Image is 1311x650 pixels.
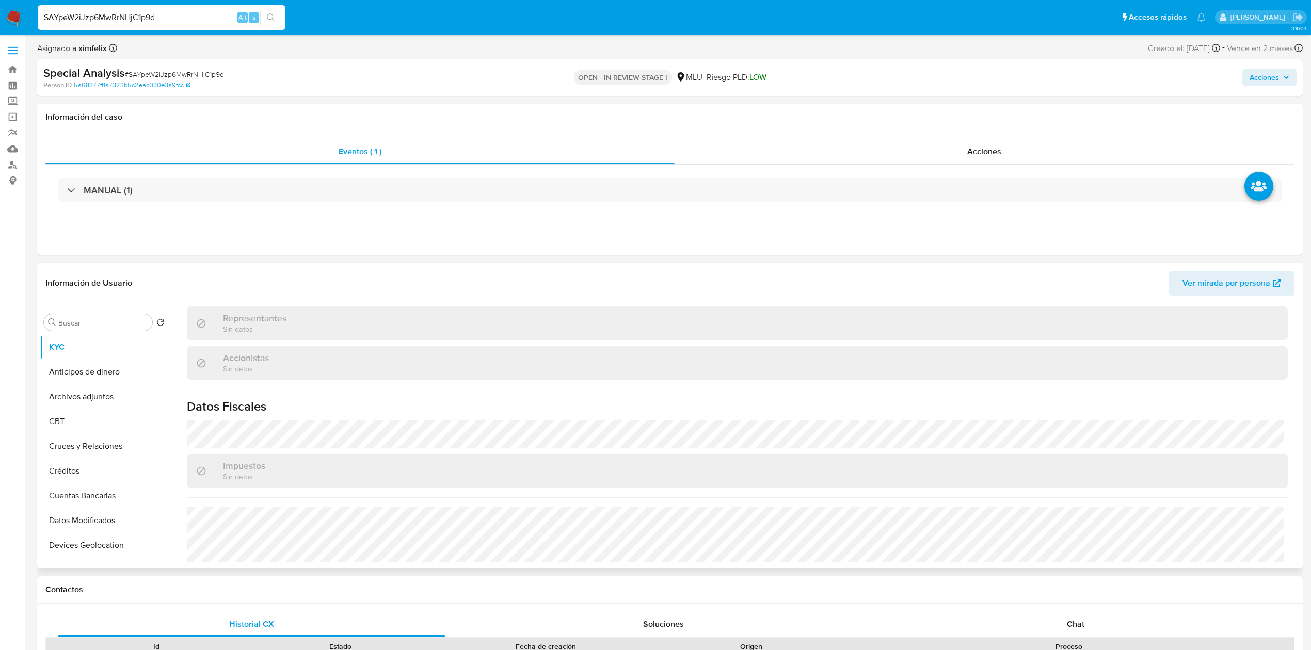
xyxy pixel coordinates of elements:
div: Creado el: [DATE] [1148,41,1220,55]
p: Sin datos [223,324,286,334]
input: Buscar usuario o caso... [38,11,285,24]
div: RepresentantesSin datos [187,306,1288,340]
span: Alt [238,12,247,22]
b: ximfelix [76,42,107,54]
button: Acciones [1242,69,1297,86]
span: Chat [1067,618,1084,630]
span: Soluciones [643,618,684,630]
span: - [1222,41,1225,55]
div: MLU [676,72,702,83]
span: Acciones [967,145,1001,157]
input: Buscar [58,318,148,328]
h1: Información de Usuario [45,278,132,288]
span: Riesgo PLD: [707,72,766,83]
span: Accesos rápidos [1129,12,1187,23]
button: Archivos adjuntos [40,384,169,409]
span: Historial CX [229,618,274,630]
div: AccionistasSin datos [187,346,1288,380]
a: Salir [1292,12,1303,23]
button: Créditos [40,459,169,483]
h3: Accionistas [223,352,269,364]
button: Ver mirada por persona [1169,271,1294,296]
button: Cuentas Bancarias [40,483,169,508]
button: Volver al orden por defecto [156,318,165,330]
b: Person ID [43,80,72,90]
button: Datos Modificados [40,508,169,533]
a: 5a68377ff1a7323b5c2eac030e3a9fcc [74,80,190,90]
h3: Representantes [223,313,286,324]
div: MANUAL (1) [58,178,1282,202]
button: KYC [40,335,169,360]
p: ximena.felix@mercadolibre.com [1230,12,1289,22]
h3: MANUAL (1) [84,185,133,196]
button: CBT [40,409,169,434]
button: Devices Geolocation [40,533,169,558]
h1: Contactos [45,584,1294,595]
h3: Impuestos [223,460,265,472]
div: ImpuestosSin datos [187,454,1288,488]
button: Direcciones [40,558,169,582]
span: Asignado a [37,43,107,54]
span: LOW [749,71,766,83]
span: s [252,12,255,22]
h1: Datos Fiscales [187,399,1288,414]
button: Anticipos de dinero [40,360,169,384]
a: Notificaciones [1197,13,1206,22]
button: Cruces y Relaciones [40,434,169,459]
span: Vence en 2 meses [1227,43,1293,54]
b: Special Analysis [43,64,124,81]
span: Ver mirada por persona [1182,271,1270,296]
p: Sin datos [223,364,269,373]
span: Acciones [1250,69,1279,86]
p: OPEN - IN REVIEW STAGE I [574,70,672,85]
span: Eventos ( 1 ) [339,145,381,157]
button: Buscar [48,318,56,327]
h1: Información del caso [45,112,1294,122]
span: # SAYpeW2iJzp6MwRrNHjC1p9d [124,69,224,79]
button: search-icon [260,10,281,25]
p: Sin datos [223,472,265,481]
